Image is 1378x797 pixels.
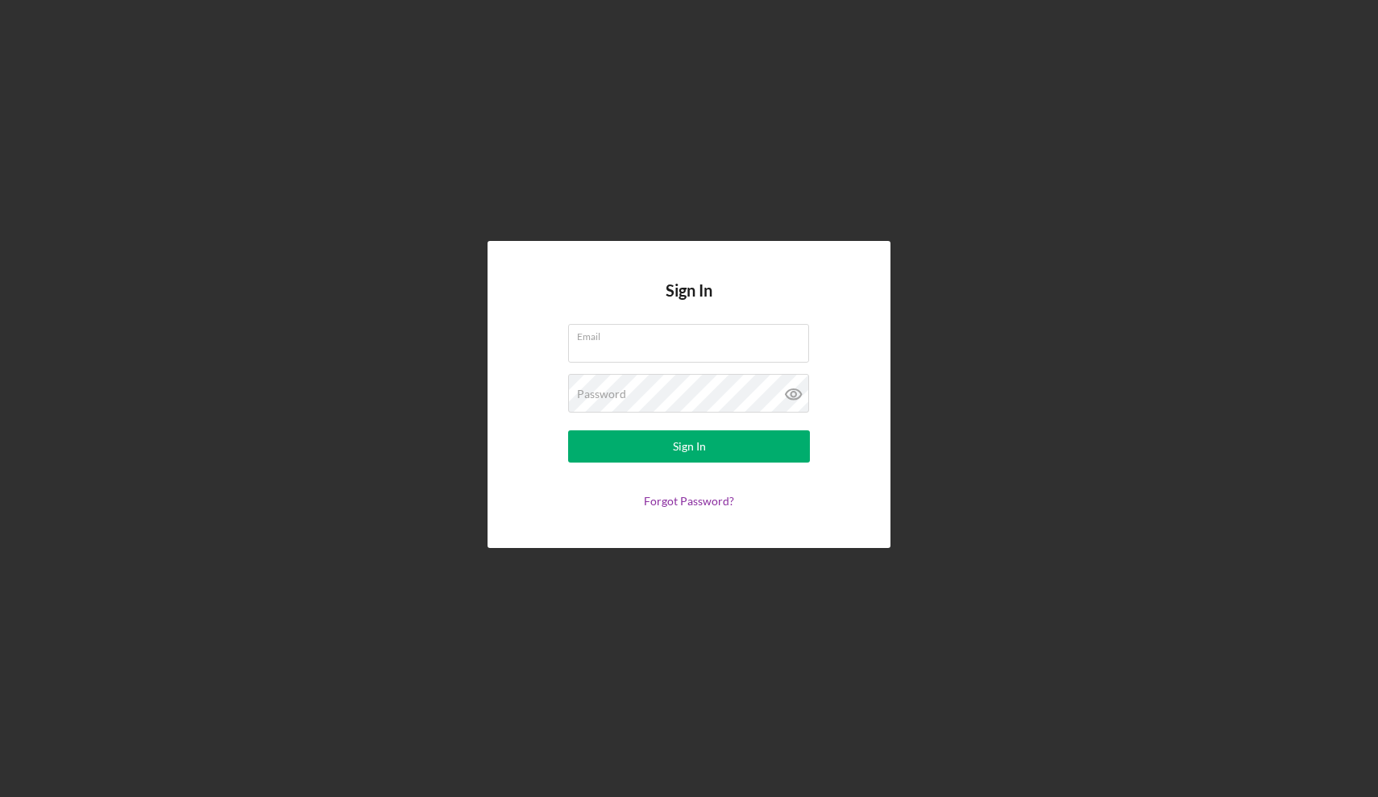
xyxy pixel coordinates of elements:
button: Sign In [568,430,810,463]
div: Sign In [673,430,706,463]
a: Forgot Password? [644,494,734,508]
h4: Sign In [666,281,712,324]
label: Email [577,325,809,342]
label: Password [577,388,626,401]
